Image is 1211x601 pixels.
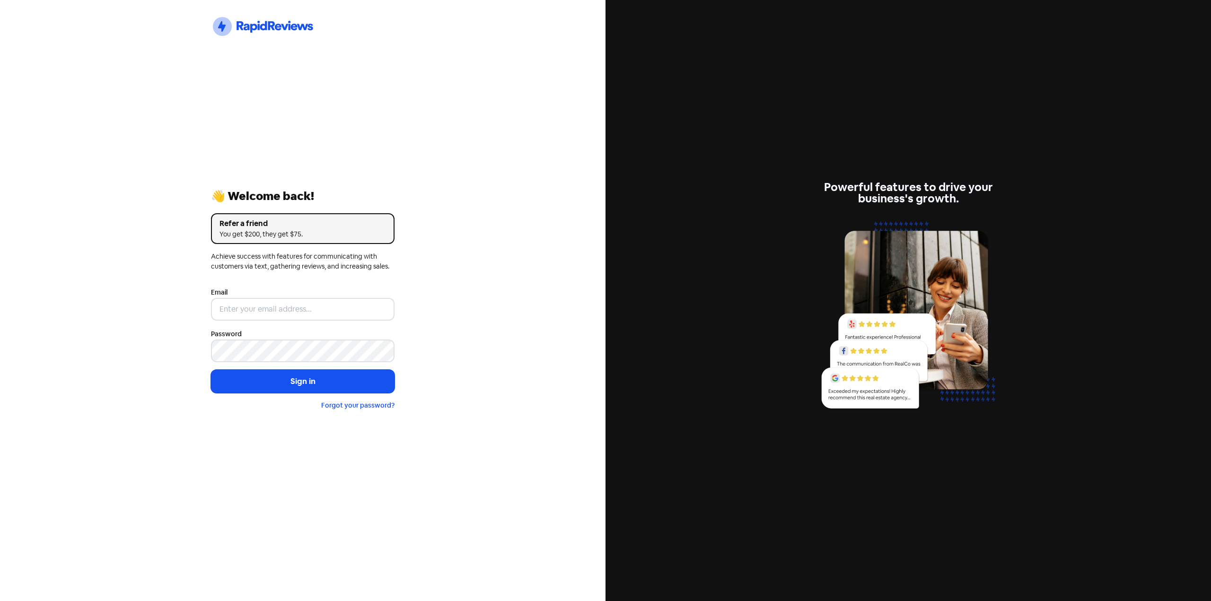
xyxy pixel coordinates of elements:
[816,216,1000,419] img: reviews
[211,191,395,202] div: 👋 Welcome back!
[211,287,228,297] label: Email
[219,218,386,229] div: Refer a friend
[211,370,395,393] button: Sign in
[219,229,386,239] div: You get $200, they get $75.
[321,401,395,409] a: Forgot your password?
[211,252,395,271] div: Achieve success with features for communicating with customers via text, gathering reviews, and i...
[211,298,395,321] input: Enter your email address...
[211,329,242,339] label: Password
[816,182,1000,204] div: Powerful features to drive your business's growth.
